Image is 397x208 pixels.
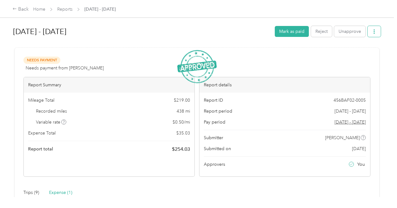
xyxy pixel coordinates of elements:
[334,26,365,37] button: Unapprove
[204,145,231,152] span: Submitted on
[177,108,190,114] span: 438 mi
[57,7,73,12] a: Reports
[28,130,56,136] span: Expense Total
[334,97,366,104] span: 456BAF02-0005
[49,189,72,196] div: Expense (1)
[173,119,190,125] span: $ 0.50 / mi
[23,189,39,196] div: Trips (9)
[334,119,366,125] span: Go to pay period
[28,146,53,152] span: Report total
[275,26,309,37] button: Mark as paid
[204,134,223,141] span: Submitter
[172,145,190,153] span: $ 254.03
[362,173,397,208] iframe: Everlance-gr Chat Button Frame
[36,119,67,125] span: Variable rate
[36,108,67,114] span: Recorded miles
[13,24,270,39] h1: Aug 1 - 31, 2025
[204,161,225,168] span: Approvers
[204,119,225,125] span: Pay period
[325,134,360,141] span: [PERSON_NAME]
[199,77,370,93] div: Report details
[174,97,190,104] span: $ 219.00
[334,108,366,114] span: [DATE] - [DATE]
[176,130,190,136] span: $ 35.03
[204,97,223,104] span: Report ID
[33,7,45,12] a: Home
[13,6,29,13] div: Back
[311,26,332,37] button: Reject
[204,108,232,114] span: Report period
[177,50,217,84] img: ApprovedStamp
[357,161,365,168] span: You
[352,145,366,152] span: [DATE]
[28,97,54,104] span: Mileage Total
[24,77,194,93] div: Report Summary
[84,6,116,13] span: [DATE] - [DATE]
[26,65,104,71] span: Needs payment from [PERSON_NAME]
[23,57,60,64] span: Needs Payment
